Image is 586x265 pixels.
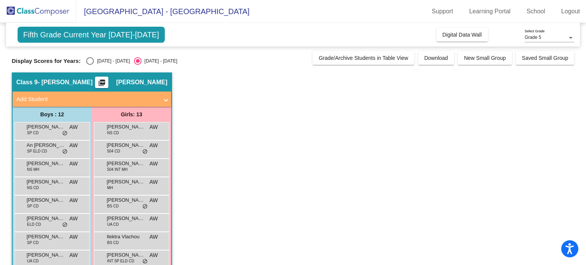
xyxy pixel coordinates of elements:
span: AW [69,196,78,204]
span: AW [150,251,158,259]
span: 504 INT MH [107,167,128,172]
div: Girls: 13 [92,107,171,122]
button: New Small Group [458,51,512,65]
span: [PERSON_NAME] [107,160,145,167]
span: AW [150,123,158,131]
mat-radio-group: Select an option [86,57,177,65]
span: Fifth Grade Current Year [DATE]-[DATE] [18,27,165,43]
span: [PERSON_NAME] [107,196,145,204]
span: SP CD [27,203,39,209]
span: Download [424,55,448,61]
div: [DATE] - [DATE] [142,58,177,64]
span: [PERSON_NAME] [27,178,65,186]
span: Grade/Archive Students in Table View [319,55,408,61]
span: do_not_disturb_alt [142,149,148,155]
span: AW [69,251,78,259]
span: [PERSON_NAME] [107,123,145,131]
span: [PERSON_NAME] [107,178,145,186]
mat-panel-title: Add Student [16,95,158,104]
span: [PERSON_NAME] [107,251,145,259]
span: SP CD [27,130,39,136]
span: Grade 5 [525,35,541,40]
button: Grade/Archive Students in Table View [312,51,414,65]
span: INT SP ELD CD [107,258,134,264]
span: SP CD [27,240,39,246]
div: Boys : 12 [13,107,92,122]
span: MH [107,185,113,191]
span: [PERSON_NAME] [27,196,65,204]
button: Download [418,51,454,65]
span: [PERSON_NAME] [107,215,145,222]
mat-icon: picture_as_pdf [97,79,106,90]
span: 504 CD [107,148,120,154]
span: AW [150,160,158,168]
span: NS MH [27,167,39,172]
span: do_not_disturb_alt [62,149,68,155]
span: BS CD [107,240,119,246]
span: do_not_disturb_alt [142,259,148,265]
span: Display Scores for Years: [12,58,81,64]
span: UA CD [27,258,39,264]
span: AW [150,215,158,223]
span: [PERSON_NAME] [27,215,65,222]
span: AW [150,141,158,149]
span: NS CD [27,185,39,191]
span: AW [69,123,78,131]
span: [PERSON_NAME] [27,233,65,241]
span: do_not_disturb_alt [62,222,68,228]
span: AW [69,160,78,168]
span: Saved Small Group [522,55,568,61]
span: ELD CD [27,222,41,227]
span: AW [69,178,78,186]
span: Digital Data Wall [443,32,482,38]
span: Class 9 [16,79,38,86]
span: AW [69,141,78,149]
span: SP ELD CD [27,148,47,154]
span: [PERSON_NAME] [116,79,167,86]
a: School [520,5,551,18]
span: AW [69,215,78,223]
span: do_not_disturb_alt [142,204,148,210]
span: AW [150,233,158,241]
span: - [PERSON_NAME] [38,79,93,86]
span: NS CD [107,130,119,136]
span: An [PERSON_NAME] [27,141,65,149]
span: UA CD [107,222,119,227]
span: [PERSON_NAME] [107,141,145,149]
span: AW [150,178,158,186]
span: [PERSON_NAME] [27,123,65,131]
span: New Small Group [464,55,506,61]
span: [PERSON_NAME] [27,160,65,167]
span: Ilektra Vlachou [107,233,145,241]
span: [PERSON_NAME] [27,251,65,259]
span: AW [150,196,158,204]
button: Digital Data Wall [436,28,488,42]
span: do_not_disturb_alt [62,130,68,137]
div: [DATE] - [DATE] [94,58,130,64]
span: AW [69,233,78,241]
a: Support [426,5,459,18]
span: BS CD [107,203,119,209]
span: [GEOGRAPHIC_DATA] - [GEOGRAPHIC_DATA] [76,5,250,18]
button: Saved Small Group [516,51,574,65]
mat-expansion-panel-header: Add Student [13,92,171,107]
a: Logout [555,5,586,18]
a: Learning Portal [463,5,517,18]
button: Print Students Details [95,77,108,88]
